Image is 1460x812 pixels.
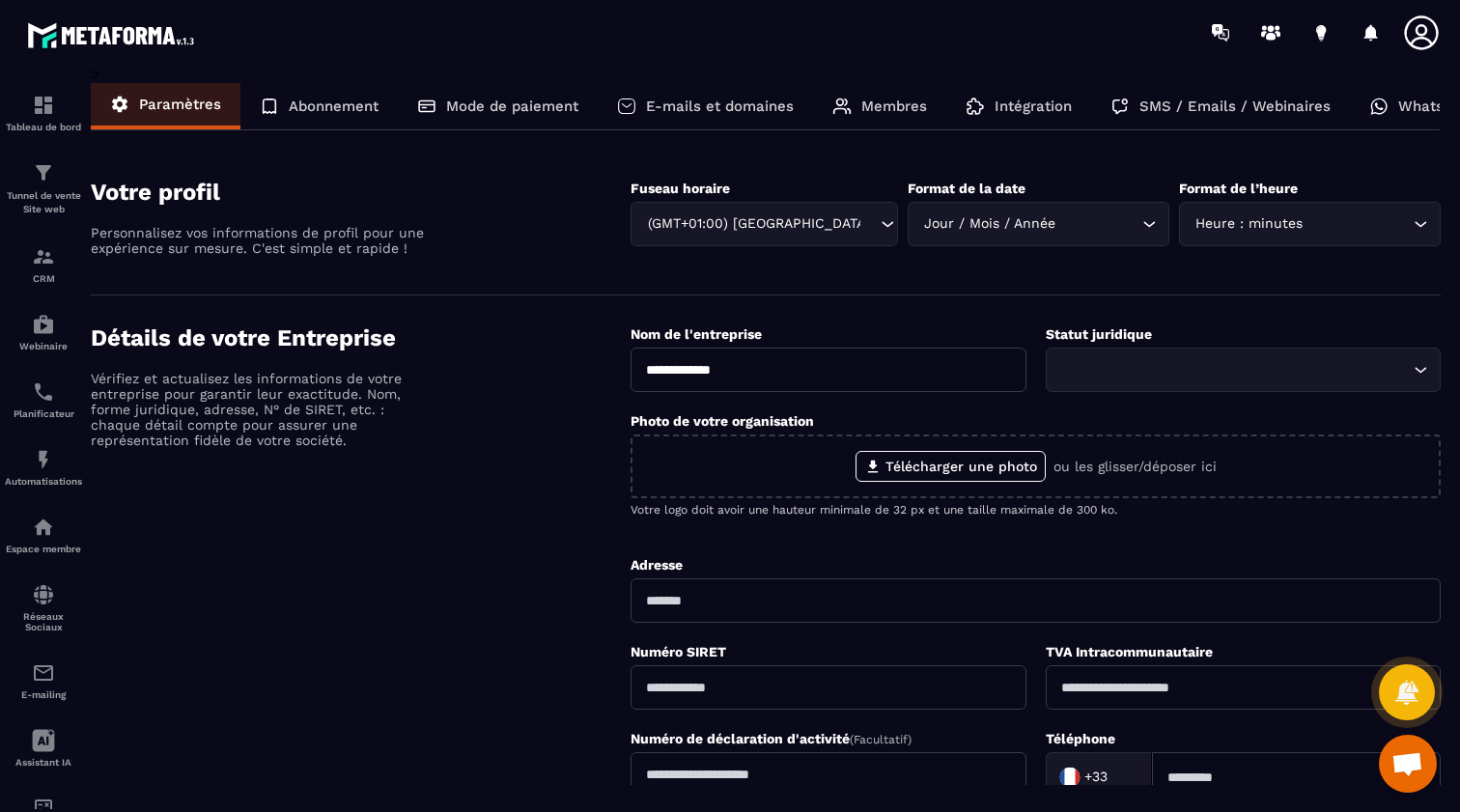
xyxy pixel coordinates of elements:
span: (Facultatif) [850,733,912,746]
p: Planificateur [5,408,82,419]
div: Search for option [631,202,898,246]
img: email [32,661,55,685]
p: Personnalisez vos informations de profil pour une expérience sur mesure. C'est simple et rapide ! [91,225,429,256]
p: Espace membre [5,544,82,554]
p: Paramètres [139,96,221,113]
p: Assistant IA [5,757,82,768]
h4: Détails de votre Entreprise [91,324,631,351]
label: Télécharger une photo [856,451,1046,482]
p: ou les glisser/déposer ici [1053,459,1217,474]
img: formation [32,245,55,268]
img: automations [32,448,55,471]
label: Numéro SIRET [631,644,726,659]
p: Intégration [995,98,1072,115]
span: (GMT+01:00) [GEOGRAPHIC_DATA] [643,213,861,235]
img: formation [32,161,55,184]
label: Format de l’heure [1179,181,1298,196]
a: formationformationTableau de bord [5,79,82,147]
p: E-mails et domaines [646,98,794,115]
img: social-network [32,583,55,606]
a: automationsautomationsWebinaire [5,298,82,366]
label: Statut juridique [1046,326,1152,342]
div: Search for option [1046,348,1441,392]
img: formation [32,94,55,117]
p: CRM [5,273,82,284]
label: TVA Intracommunautaire [1046,644,1213,659]
p: Abonnement [289,98,379,115]
div: Search for option [908,202,1169,246]
input: Search for option [1307,213,1409,235]
label: Nom de l'entreprise [631,326,762,342]
p: Webinaire [5,341,82,351]
p: Mode de paiement [446,98,578,115]
span: Jour / Mois / Année [920,213,1060,235]
a: Assistant IA [5,714,82,782]
p: SMS / Emails / Webinaires [1139,98,1331,115]
label: Photo de votre organisation [631,413,814,429]
p: Tableau de bord [5,122,82,132]
a: schedulerschedulerPlanificateur [5,366,82,434]
input: Search for option [1058,359,1409,380]
p: Réseaux Sociaux [5,611,82,632]
input: Search for option [861,213,876,235]
div: Search for option [1179,202,1441,246]
img: Country Flag [1051,758,1089,797]
div: Ouvrir le chat [1379,735,1437,793]
input: Search for option [1060,213,1137,235]
label: Adresse [631,557,683,573]
p: Vérifiez et actualisez les informations de votre entreprise pour garantir leur exactitude. Nom, f... [91,371,429,448]
img: automations [32,313,55,336]
a: automationsautomationsEspace membre [5,501,82,569]
a: emailemailE-mailing [5,647,82,714]
label: Téléphone [1046,731,1115,746]
p: Votre logo doit avoir une hauteur minimale de 32 px et une taille maximale de 300 ko. [631,503,1441,517]
span: +33 [1084,768,1108,787]
img: automations [32,516,55,539]
p: Membres [861,98,927,115]
div: Search for option [1046,752,1152,802]
h4: Votre profil [91,179,631,206]
a: social-networksocial-networkRéseaux Sociaux [5,569,82,647]
a: automationsautomationsAutomatisations [5,434,82,501]
label: Format de la date [908,181,1025,196]
label: Fuseau horaire [631,181,730,196]
a: formationformationTunnel de vente Site web [5,147,82,231]
label: Numéro de déclaration d'activité [631,731,912,746]
p: Tunnel de vente Site web [5,189,82,216]
img: scheduler [32,380,55,404]
a: formationformationCRM [5,231,82,298]
span: Heure : minutes [1192,213,1307,235]
p: Automatisations [5,476,82,487]
img: logo [27,17,201,53]
input: Search for option [1112,763,1132,792]
p: E-mailing [5,689,82,700]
